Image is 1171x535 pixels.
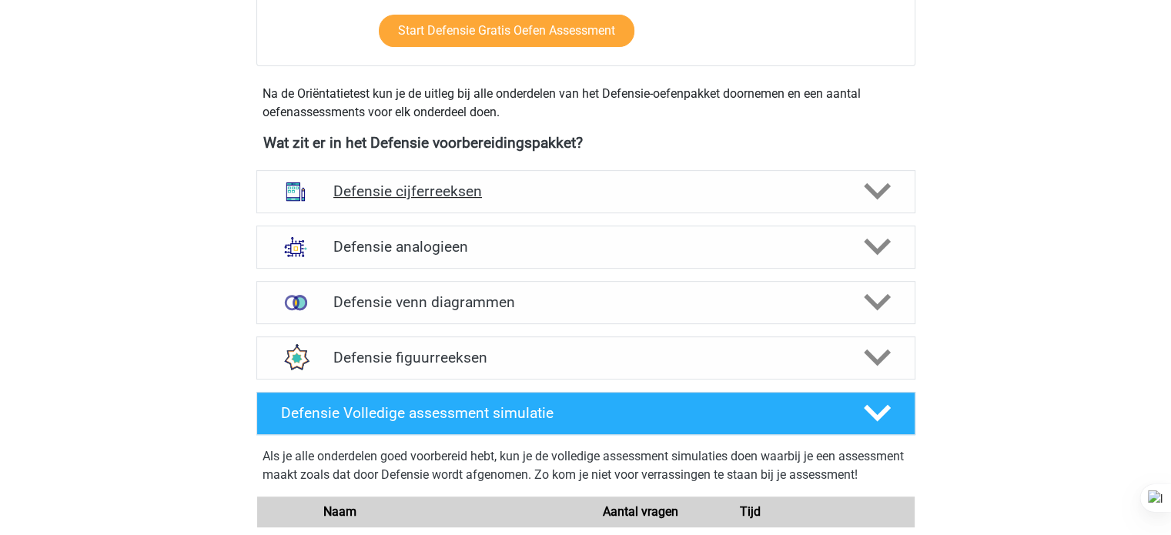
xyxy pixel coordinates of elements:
[250,392,922,435] a: Defensie Volledige assessment simulatie
[281,404,838,422] h4: Defensie Volledige assessment simulatie
[250,336,922,380] a: figuurreeksen Defensie figuurreeksen
[379,15,634,47] a: Start Defensie Gratis Oefen Assessment
[333,349,838,366] h4: Defensie figuurreeksen
[250,226,922,269] a: analogieen Defensie analogieen
[333,238,838,256] h4: Defensie analogieen
[333,293,838,311] h4: Defensie venn diagrammen
[250,170,922,213] a: cijferreeksen Defensie cijferreeksen
[276,227,316,267] img: analogieen
[256,85,915,122] div: Na de Oriëntatietest kun je de uitleg bij alle onderdelen van het Defensie-oefenpakket doornemen ...
[250,281,922,324] a: venn diagrammen Defensie venn diagrammen
[585,503,694,521] div: Aantal vragen
[276,338,316,378] img: figuurreeksen
[695,503,805,521] div: Tijd
[333,182,838,200] h4: Defensie cijferreeksen
[276,172,316,212] img: cijferreeksen
[312,503,586,521] div: Naam
[276,283,316,323] img: venn diagrammen
[263,134,908,152] h4: Wat zit er in het Defensie voorbereidingspakket?
[263,447,909,490] div: Als je alle onderdelen goed voorbereid hebt, kun je de volledige assessment simulaties doen waarb...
